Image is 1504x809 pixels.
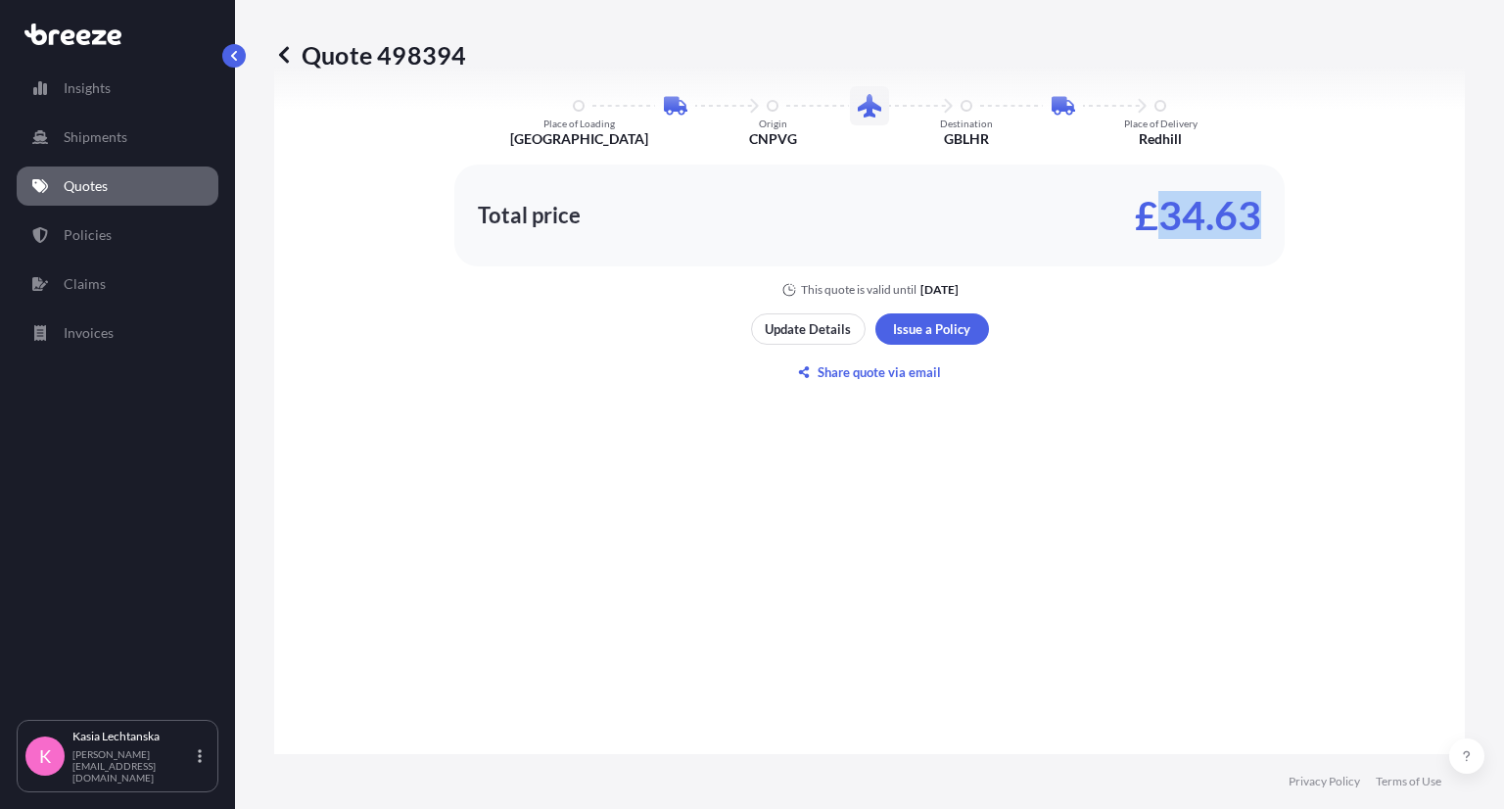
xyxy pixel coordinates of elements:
button: Issue a Policy [875,313,989,345]
p: This quote is valid until [801,282,916,298]
p: [DATE] [920,282,959,298]
p: Issue a Policy [893,319,970,339]
a: Insights [17,69,218,108]
a: Quotes [17,167,218,206]
a: Privacy Policy [1289,774,1360,789]
p: Insights [64,78,111,98]
p: Redhill [1139,129,1182,149]
p: Total price [478,206,581,225]
p: Quote 498394 [274,39,466,71]
p: GBLHR [944,129,989,149]
a: Terms of Use [1376,774,1441,789]
p: CNPVG [749,129,797,149]
button: Update Details [751,313,866,345]
p: [PERSON_NAME][EMAIL_ADDRESS][DOMAIN_NAME] [72,748,194,784]
button: Share quote via email [751,357,989,388]
p: Kasia Lechtanska [72,729,194,744]
span: K [39,746,51,766]
p: Policies [64,225,112,245]
p: Share quote via email [818,362,941,382]
p: Quotes [64,176,108,196]
p: Claims [64,274,106,294]
a: Claims [17,264,218,304]
p: [GEOGRAPHIC_DATA] [510,129,648,149]
p: Update Details [765,319,851,339]
p: Shipments [64,127,127,147]
p: Place of Loading [543,118,615,129]
p: £34.63 [1135,200,1261,231]
p: Destination [940,118,993,129]
p: Invoices [64,323,114,343]
a: Policies [17,215,218,255]
p: Origin [759,118,787,129]
a: Shipments [17,118,218,157]
p: Place of Delivery [1124,118,1198,129]
a: Invoices [17,313,218,353]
